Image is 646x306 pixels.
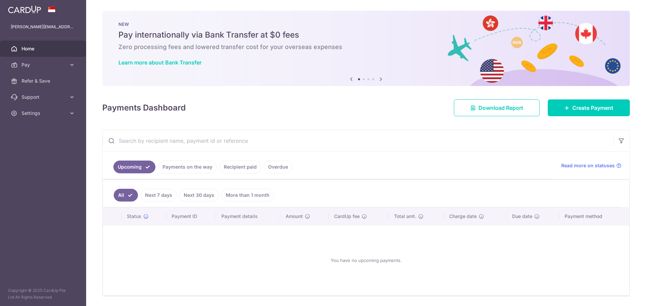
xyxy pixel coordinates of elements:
h5: Pay internationally via Bank Transfer at $0 fees [118,30,614,40]
span: Refer & Save [22,78,66,84]
img: CardUp [8,5,41,13]
span: Pay [22,61,66,68]
th: Payment details [216,208,281,225]
a: Learn more about Bank Transfer [118,59,202,66]
img: Bank transfer banner [102,11,630,86]
span: Create Payment [572,104,613,112]
a: Recipient paid [219,161,261,173]
span: Settings [22,110,66,117]
a: Read more on statuses [561,162,621,169]
span: Read more on statuses [561,162,615,169]
span: Download Report [478,104,523,112]
h4: Payments Dashboard [102,102,186,114]
a: Next 30 days [179,189,219,202]
th: Payment ID [166,208,216,225]
a: More than 1 month [221,189,274,202]
h6: Zero processing fees and lowered transfer cost for your overseas expenses [118,43,614,51]
a: Next 7 days [141,189,177,202]
input: Search by recipient name, payment id or reference [103,130,613,151]
span: Charge date [449,213,477,220]
a: Download Report [454,99,540,116]
span: CardUp fee [334,213,360,220]
a: Upcoming [113,161,155,173]
span: Amount [286,213,303,220]
a: Payments on the way [158,161,217,173]
a: All [114,189,138,202]
span: Support [22,94,66,100]
p: [PERSON_NAME][EMAIL_ADDRESS][DOMAIN_NAME] [11,24,75,30]
span: Due date [512,213,532,220]
p: NEW [118,21,614,27]
th: Payment method [559,208,629,225]
span: Status [127,213,141,220]
span: Total amt. [394,213,416,220]
a: Create Payment [548,99,630,116]
span: Home [22,45,66,52]
div: You have no upcoming payments. [111,231,621,290]
a: Overdue [264,161,292,173]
